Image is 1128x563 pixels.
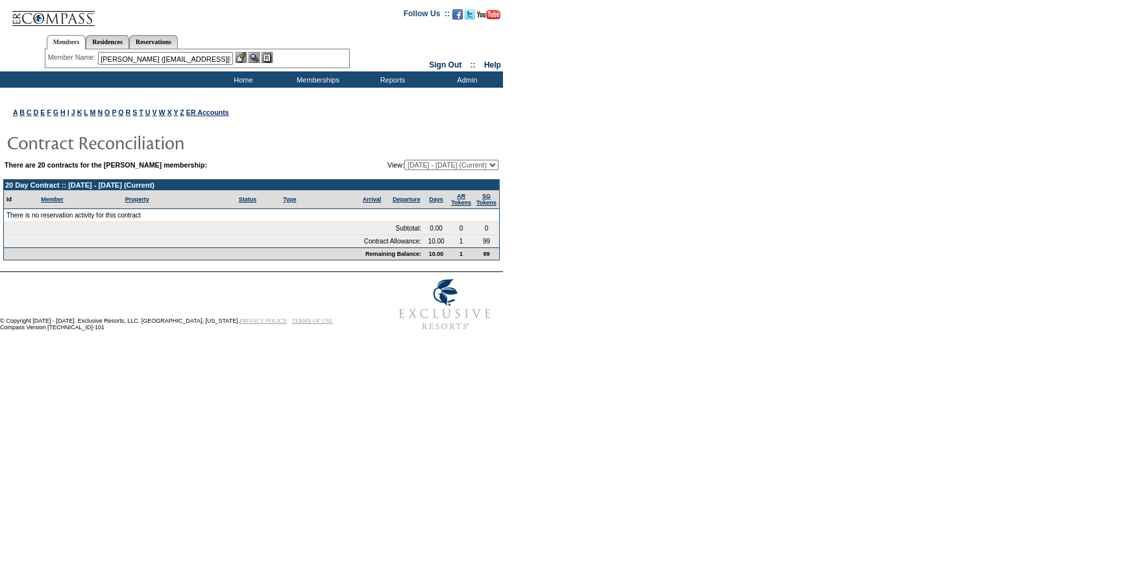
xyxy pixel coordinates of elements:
a: T [139,108,143,116]
img: Exclusive Resorts [387,272,503,337]
td: 0.00 [424,222,448,235]
a: Departure [393,196,421,203]
td: 10.00 [424,247,448,260]
td: Home [204,71,279,88]
td: 99 [474,235,499,247]
td: 10.00 [424,235,448,247]
td: Remaining Balance: [4,247,424,260]
a: Members [47,35,86,49]
a: Z [180,108,184,116]
td: Contract Allowance: [4,235,424,247]
img: Follow us on Twitter [465,9,475,19]
a: Reservations [129,35,178,49]
td: 0 [474,222,499,235]
a: ER Accounts [186,108,229,116]
a: Q [118,108,123,116]
span: :: [471,60,476,69]
td: There is no reservation activity for this contract [4,209,499,222]
a: PRIVACY POLICY [239,318,287,324]
img: Subscribe to our YouTube Channel [477,10,500,19]
a: H [60,108,66,116]
a: I [67,108,69,116]
td: 99 [474,247,499,260]
a: G [53,108,58,116]
td: Admin [428,71,503,88]
a: Residences [86,35,129,49]
a: Subscribe to our YouTube Channel [477,13,500,21]
td: View: [324,160,498,170]
a: Y [173,108,178,116]
a: Sign Out [429,60,461,69]
img: Reservations [262,52,273,63]
a: O [104,108,110,116]
td: Memberships [279,71,354,88]
td: Id [4,190,38,209]
a: J [71,108,75,116]
a: Help [484,60,501,69]
a: Status [239,196,257,203]
a: V [152,108,156,116]
a: Arrival [363,196,382,203]
td: 1 [448,235,474,247]
a: N [97,108,103,116]
a: W [159,108,166,116]
td: Subtotal: [4,222,424,235]
a: Become our fan on Facebook [452,13,463,21]
a: ARTokens [451,193,471,206]
a: R [126,108,131,116]
img: b_edit.gif [236,52,247,63]
td: 20 Day Contract :: [DATE] - [DATE] (Current) [4,180,499,190]
a: K [77,108,82,116]
a: P [112,108,116,116]
img: Become our fan on Facebook [452,9,463,19]
a: X [167,108,172,116]
a: Property [125,196,149,203]
b: There are 20 contracts for the [PERSON_NAME] membership: [5,161,207,169]
a: M [90,108,96,116]
td: 1 [448,247,474,260]
a: A [13,108,18,116]
a: S [132,108,137,116]
a: B [19,108,25,116]
a: E [40,108,45,116]
a: D [34,108,39,116]
img: View [249,52,260,63]
td: Reports [354,71,428,88]
td: Follow Us :: [404,8,450,23]
a: F [47,108,51,116]
div: Member Name: [48,52,98,63]
img: pgTtlContractReconciliation.gif [6,129,266,155]
a: Follow us on Twitter [465,13,475,21]
a: C [27,108,32,116]
a: U [145,108,151,116]
a: Type [283,196,296,203]
td: 0 [448,222,474,235]
a: Member [41,196,64,203]
a: SGTokens [476,193,497,206]
a: TERMS OF USE [292,318,333,324]
a: Days [429,196,443,203]
a: L [84,108,88,116]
